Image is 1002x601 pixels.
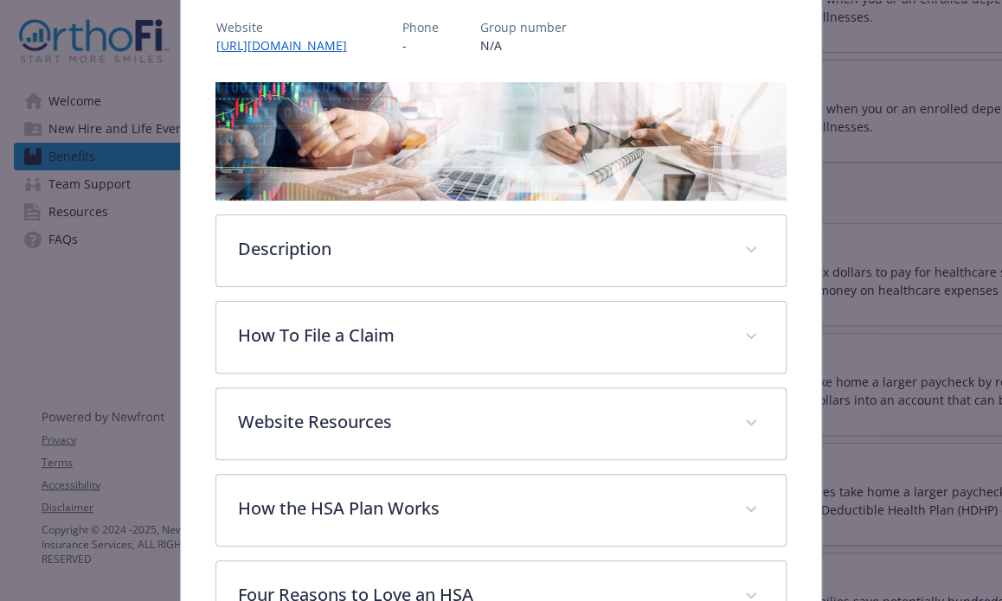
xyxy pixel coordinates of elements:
p: Group number [479,18,566,36]
p: Website [215,18,360,36]
div: Description [216,215,785,286]
p: Phone [401,18,438,36]
p: - [401,36,438,54]
a: [URL][DOMAIN_NAME] [215,37,360,54]
p: N/A [479,36,566,54]
div: How To File a Claim [216,302,785,373]
div: Website Resources [216,388,785,459]
img: banner [215,82,786,201]
p: Description [237,236,723,262]
p: How the HSA Plan Works [237,496,723,521]
p: How To File a Claim [237,323,723,348]
div: How the HSA Plan Works [216,475,785,546]
p: Website Resources [237,409,723,435]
